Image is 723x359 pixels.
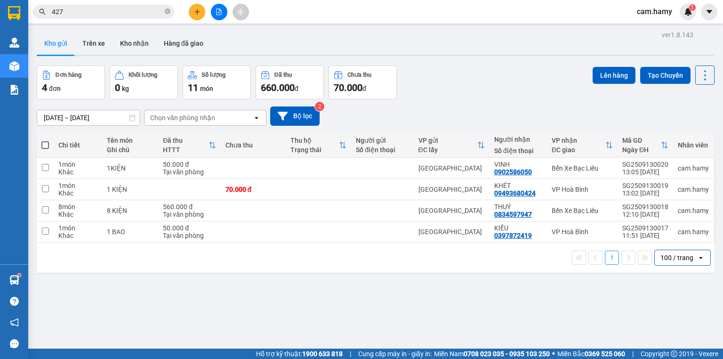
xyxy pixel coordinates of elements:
div: SG2509130020 [622,161,668,168]
th: Toggle SortBy [414,133,490,158]
span: aim [237,8,244,15]
div: Số điện thoại [356,146,409,154]
div: 8 KIỆN [107,207,153,214]
div: KHÉT [494,182,542,189]
span: | [350,349,351,359]
div: Chưa thu [347,72,371,78]
div: Chưa thu [225,141,281,149]
sup: 1 [689,4,696,11]
div: Số lượng [201,72,225,78]
div: SG2509130018 [622,203,668,211]
span: Cung cấp máy in - giấy in: [358,349,432,359]
span: cam.hamy [629,6,680,17]
div: 1 BAO [107,228,153,236]
span: 70.000 [334,82,362,93]
div: Đã thu [274,72,292,78]
span: close-circle [165,8,170,16]
div: VP nhận [552,137,605,144]
button: Đã thu660.000đ [256,65,324,99]
div: VINH [494,161,542,168]
div: [GEOGRAPHIC_DATA] [418,207,485,214]
div: Khác [58,189,97,197]
div: 13:02 [DATE] [622,189,668,197]
div: SG2509130019 [622,182,668,189]
input: Tìm tên, số ĐT hoặc mã đơn [52,7,163,17]
img: solution-icon [9,85,19,95]
div: Đơn hàng [56,72,81,78]
div: Đã thu [163,137,208,144]
button: Đơn hàng4đơn [37,65,105,99]
span: caret-down [705,8,714,16]
div: 12:10 [DATE] [622,211,668,218]
button: Kho nhận [112,32,156,55]
div: cam.hamy [678,207,709,214]
button: Bộ lọc [270,106,320,126]
th: Toggle SortBy [547,133,618,158]
span: copyright [671,351,677,357]
sup: 2 [315,102,324,111]
div: Người nhận [494,136,542,143]
div: 1 KIỆN [107,186,153,193]
div: Khác [58,168,97,176]
span: đơn [49,85,61,92]
div: VP Hoà Bình [552,228,613,236]
div: 1 món [58,224,97,232]
div: 11:51 [DATE] [622,232,668,239]
img: warehouse-icon [9,38,19,48]
span: notification [10,318,19,327]
div: [GEOGRAPHIC_DATA] [418,186,485,193]
img: logo-vxr [8,6,20,20]
div: KIỀU [494,224,542,232]
div: Mã GD [622,137,661,144]
div: Số điện thoại [494,147,542,155]
span: Miền Bắc [557,349,625,359]
div: 1 món [58,182,97,189]
div: Tại văn phòng [163,232,216,239]
div: ĐC giao [552,146,605,154]
span: Miền Nam [434,349,550,359]
sup: 1 [18,274,21,277]
div: Chọn văn phòng nhận [150,113,215,122]
span: đ [295,85,298,92]
span: kg [122,85,129,92]
svg: open [697,254,705,261]
div: Nhân viên [678,141,709,149]
div: Khác [58,211,97,218]
span: 0 [115,82,120,93]
span: món [200,85,213,92]
button: 1 [605,251,619,265]
button: file-add [211,4,227,20]
strong: 1900 633 818 [302,350,343,358]
div: 8 món [58,203,97,211]
div: Chi tiết [58,141,97,149]
span: ⚪️ [552,352,555,356]
th: Toggle SortBy [158,133,220,158]
div: [GEOGRAPHIC_DATA] [418,228,485,236]
div: 09493680424 [494,189,536,197]
th: Toggle SortBy [286,133,351,158]
img: warehouse-icon [9,61,19,71]
div: 560.000 đ [163,203,216,211]
div: 0834597947 [494,211,532,218]
div: Bến Xe Bạc Liêu [552,207,613,214]
span: 660.000 [261,82,295,93]
button: plus [189,4,205,20]
strong: 0369 525 060 [585,350,625,358]
strong: 0708 023 035 - 0935 103 250 [464,350,550,358]
button: Trên xe [75,32,112,55]
span: question-circle [10,297,19,306]
div: Ngày ĐH [622,146,661,154]
div: cam.hamy [678,228,709,236]
div: 50.000 đ [163,224,216,232]
div: THUÝ [494,203,542,211]
button: Lên hàng [593,67,635,84]
span: đ [362,85,366,92]
div: 100 / trang [660,253,693,262]
button: Khối lượng0kg [110,65,178,99]
span: 4 [42,82,47,93]
div: ver 1.8.143 [662,30,693,40]
div: 70.000 đ [225,186,281,193]
div: 0397872419 [494,232,532,239]
button: Kho gửi [37,32,75,55]
div: Khối lượng [129,72,157,78]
